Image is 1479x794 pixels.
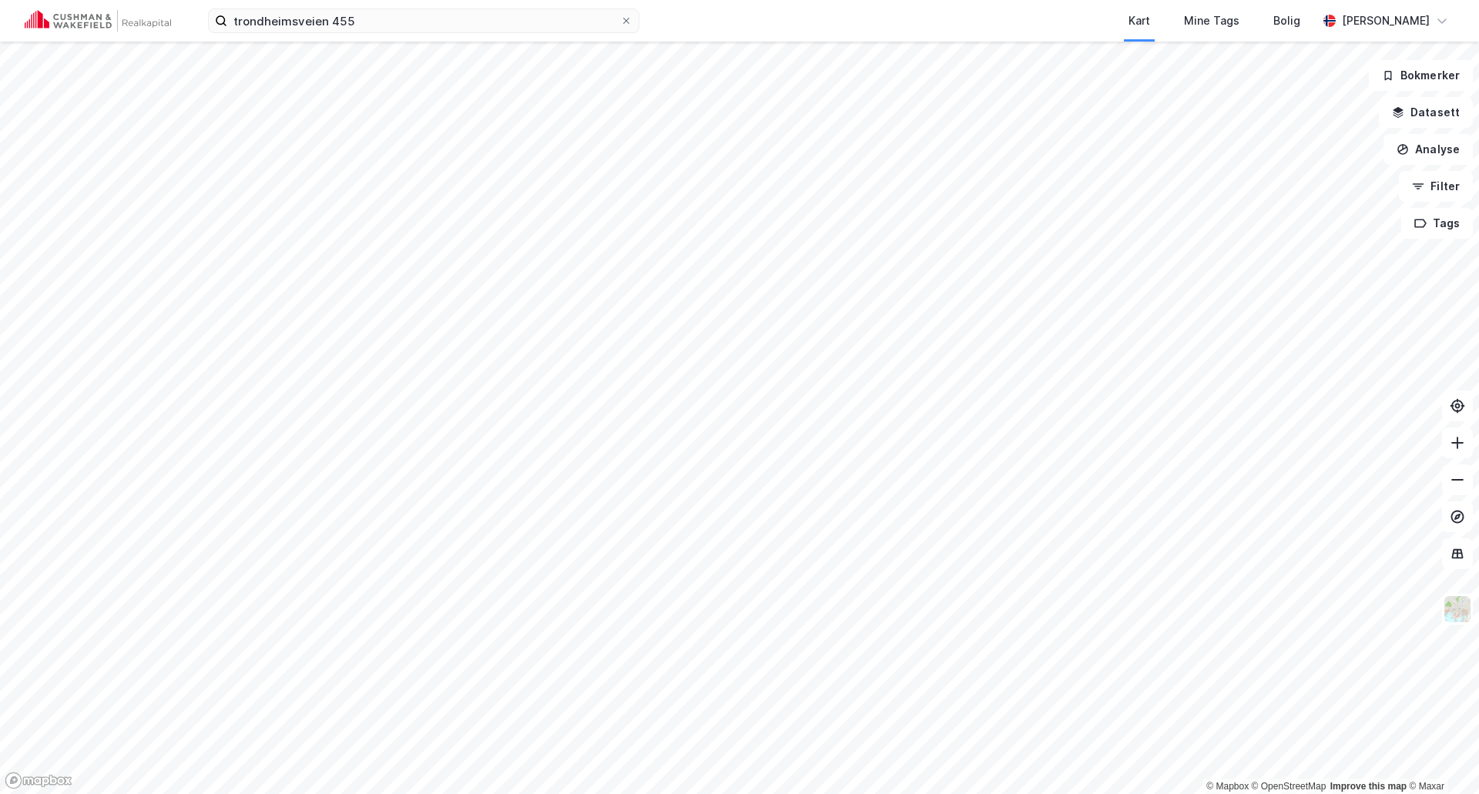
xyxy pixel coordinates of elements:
[1330,781,1407,792] a: Improve this map
[25,10,171,32] img: cushman-wakefield-realkapital-logo.202ea83816669bd177139c58696a8fa1.svg
[1342,12,1430,30] div: [PERSON_NAME]
[1206,781,1249,792] a: Mapbox
[227,9,620,32] input: Søk på adresse, matrikkel, gårdeiere, leietakere eller personer
[1401,208,1473,239] button: Tags
[1402,720,1479,794] iframe: Chat Widget
[1443,595,1472,624] img: Z
[1129,12,1150,30] div: Kart
[1369,60,1473,91] button: Bokmerker
[1252,781,1326,792] a: OpenStreetMap
[1399,171,1473,202] button: Filter
[1379,97,1473,128] button: Datasett
[1383,134,1473,165] button: Analyse
[1184,12,1239,30] div: Mine Tags
[5,772,72,789] a: Mapbox homepage
[1402,720,1479,794] div: Kontrollprogram for chat
[1273,12,1300,30] div: Bolig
